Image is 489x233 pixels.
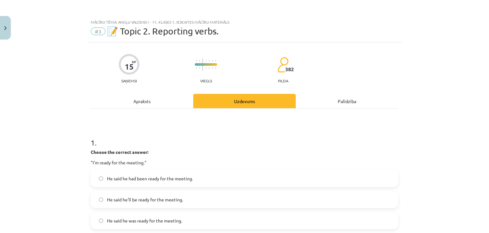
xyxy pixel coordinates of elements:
div: Mācību tēma: Angļu valodas i - 11. klases 1. ieskaites mācību materiāls [91,20,398,24]
img: icon-short-line-57e1e144782c952c97e751825c79c345078a6d821885a25fce030b3d8c18986b.svg [199,67,200,69]
div: 15 [125,62,134,71]
img: students-c634bb4e5e11cddfef0936a35e636f08e4e9abd3cc4e673bd6f9a4125e45ecb1.svg [277,57,288,73]
p: "I'm ready for the meeting." [91,159,398,166]
span: He said he had been ready for the meeting. [107,175,193,182]
div: Palīdzība [296,94,398,108]
h1: 1 . [91,127,398,147]
p: pilda [278,79,288,83]
input: He said he was ready for the meeting. [99,219,103,223]
div: Apraksts [91,94,193,108]
span: He said he was ready for the meeting. [107,217,182,224]
img: icon-short-line-57e1e144782c952c97e751825c79c345078a6d821885a25fce030b3d8c18986b.svg [212,67,213,69]
input: He said he'll be ready for the meeting. [99,198,103,202]
strong: Choose the correct answer: [91,149,148,155]
img: icon-short-line-57e1e144782c952c97e751825c79c345078a6d821885a25fce030b3d8c18986b.svg [215,67,216,69]
span: 📝 Topic 2. Reporting verbs. [107,26,219,36]
span: He said he'll be ready for the meeting. [107,196,183,203]
img: icon-short-line-57e1e144782c952c97e751825c79c345078a6d821885a25fce030b3d8c18986b.svg [209,60,209,62]
img: icon-short-line-57e1e144782c952c97e751825c79c345078a6d821885a25fce030b3d8c18986b.svg [212,60,213,62]
img: icon-short-line-57e1e144782c952c97e751825c79c345078a6d821885a25fce030b3d8c18986b.svg [209,67,209,69]
span: XP [132,60,136,64]
span: #3 [91,27,105,35]
div: Uzdevums [193,94,296,108]
p: Viegls [200,79,212,83]
img: icon-short-line-57e1e144782c952c97e751825c79c345078a6d821885a25fce030b3d8c18986b.svg [196,67,197,69]
img: icon-short-line-57e1e144782c952c97e751825c79c345078a6d821885a25fce030b3d8c18986b.svg [196,60,197,62]
input: He said he had been ready for the meeting. [99,177,103,181]
span: 382 [285,66,294,72]
img: icon-close-lesson-0947bae3869378f0d4975bcd49f059093ad1ed9edebbc8119c70593378902aed.svg [4,26,7,30]
img: icon-short-line-57e1e144782c952c97e751825c79c345078a6d821885a25fce030b3d8c18986b.svg [199,60,200,62]
p: Saņemsi [119,79,139,83]
img: icon-short-line-57e1e144782c952c97e751825c79c345078a6d821885a25fce030b3d8c18986b.svg [215,60,216,62]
